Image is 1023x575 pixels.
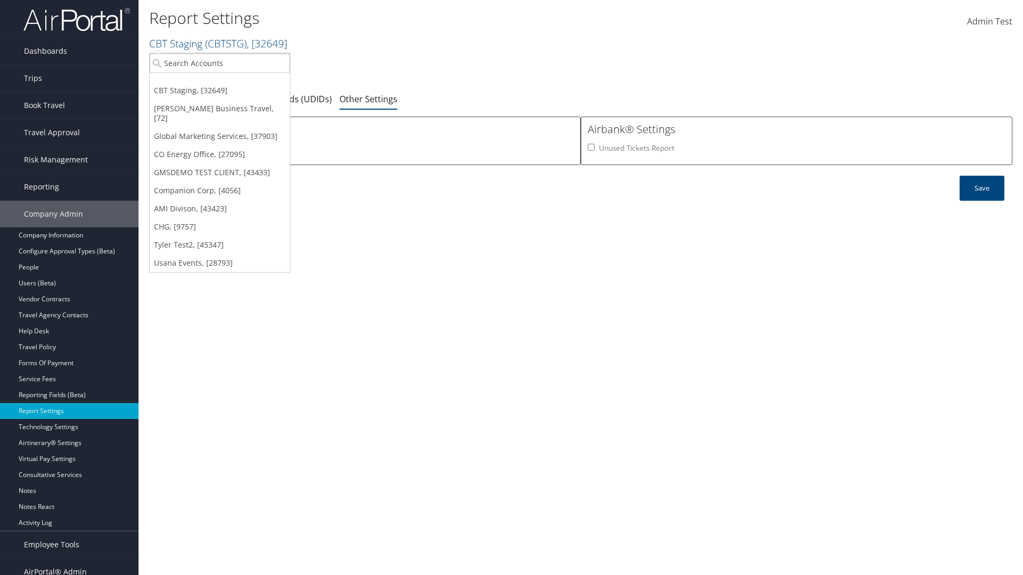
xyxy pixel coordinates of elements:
h3: Savings Tracker Settings [156,122,574,137]
a: Companion Corp, [4056] [150,182,290,200]
a: AMI Divison, [43423] [150,200,290,218]
a: CHG, [9757] [150,218,290,236]
span: ( CBTSTG ) [205,36,247,51]
label: Unused Tickets Report [599,143,675,153]
button: Save [960,176,1004,201]
span: Employee Tools [24,531,79,558]
a: Tyler Test2, [45347] [150,236,290,254]
img: airportal-logo.png [23,7,130,32]
span: Trips [24,65,42,92]
span: Book Travel [24,92,65,119]
a: Global Marketing Services, [37903] [150,127,290,145]
span: Dashboards [24,38,67,64]
a: Usana Events, [28793] [150,254,290,272]
a: Admin Test [967,5,1012,38]
h3: Airbank® Settings [588,122,1005,137]
span: Reporting [24,174,59,200]
input: Search Accounts [150,53,290,73]
a: GMSDEMO TEST CLIENT, [43433] [150,163,290,182]
span: Risk Management [24,146,88,173]
span: , [ 32649 ] [247,36,287,51]
a: CBT Staging [149,36,287,51]
a: Other Settings [339,93,397,105]
span: Admin Test [967,15,1012,27]
h1: Report Settings [149,7,725,29]
a: CBT Staging, [32649] [150,81,290,100]
span: Travel Approval [24,119,80,146]
a: [PERSON_NAME] Business Travel, [72] [150,100,290,127]
a: CO Energy Office, [27095] [150,145,290,163]
span: Company Admin [24,201,83,227]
